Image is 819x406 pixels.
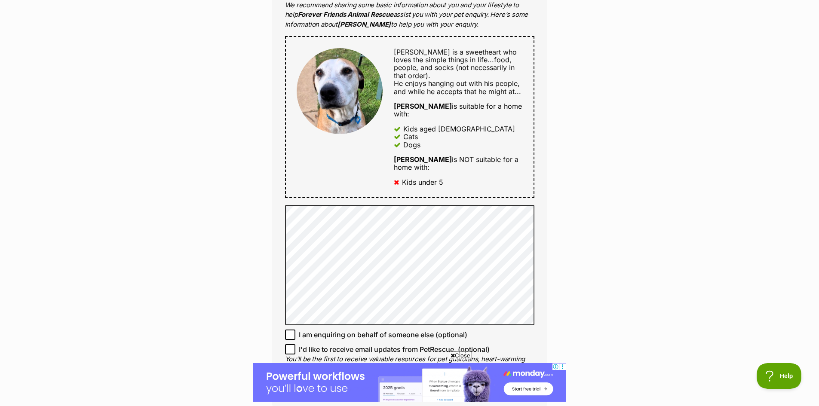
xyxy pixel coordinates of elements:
[299,344,490,354] span: I'd like to receive email updates from PetRescue. (optional)
[394,156,522,171] div: is NOT suitable for a home with:
[394,102,452,110] strong: [PERSON_NAME]
[757,363,802,389] iframe: Help Scout Beacon - Open
[394,155,452,164] strong: [PERSON_NAME]
[337,20,391,28] strong: [PERSON_NAME]
[394,48,521,96] span: [PERSON_NAME] is a sweetheart who loves the simple things in life...food, people, and socks (not ...
[253,363,566,402] iframe: Advertisement
[403,125,515,133] div: Kids aged [DEMOGRAPHIC_DATA]
[298,10,393,18] strong: Forever Friends Animal Rescue
[285,0,534,30] p: We recommend sharing some basic information about you and your lifestyle to help assist you with ...
[402,178,443,186] div: Kids under 5
[297,48,383,134] img: Ronnie
[403,133,418,140] div: Cats
[449,351,472,360] span: Close
[285,354,534,384] p: You'll be the first to receive valuable resources for pet guardians, heart-warming happy tails of...
[403,141,420,149] div: Dogs
[394,102,522,118] div: is suitable for a home with:
[299,330,467,340] span: I am enquiring on behalf of someone else (optional)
